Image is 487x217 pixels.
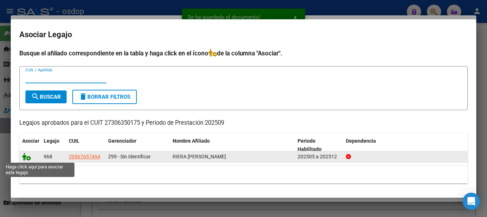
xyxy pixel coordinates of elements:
span: Asociar [22,138,39,144]
span: 968 [44,154,52,159]
button: Borrar Filtros [72,90,137,104]
span: Buscar [31,94,61,100]
div: 1 registros [19,166,468,183]
h2: Asociar Legajo [19,28,468,41]
datatable-header-cell: Periodo Habilitado [295,133,343,157]
datatable-header-cell: Dependencia [343,133,468,157]
datatable-header-cell: CUIL [66,133,105,157]
button: Buscar [25,90,67,103]
mat-icon: delete [79,92,87,101]
span: Legajo [44,138,59,144]
datatable-header-cell: Nombre Afiliado [170,133,295,157]
mat-icon: search [31,92,40,101]
span: 20567657494 [69,154,100,159]
span: Z99 - Sin Identificar [108,154,151,159]
p: Legajos aprobados para el CUIT 27306350175 y Período de Prestación 202509 [19,119,468,128]
span: Borrar Filtros [79,94,130,100]
h4: Busque el afiliado correspondiente en la tabla y haga click en el ícono de la columna "Asociar". [19,49,468,58]
datatable-header-cell: Legajo [41,133,66,157]
span: RIERA VALENTIN JEREMIAS [173,154,226,159]
span: Periodo Habilitado [298,138,322,152]
span: Dependencia [346,138,376,144]
datatable-header-cell: Gerenciador [105,133,170,157]
datatable-header-cell: Asociar [19,133,41,157]
span: Nombre Afiliado [173,138,210,144]
span: CUIL [69,138,79,144]
span: Gerenciador [108,138,136,144]
div: 202505 a 202512 [298,153,340,161]
div: Open Intercom Messenger [463,193,480,210]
